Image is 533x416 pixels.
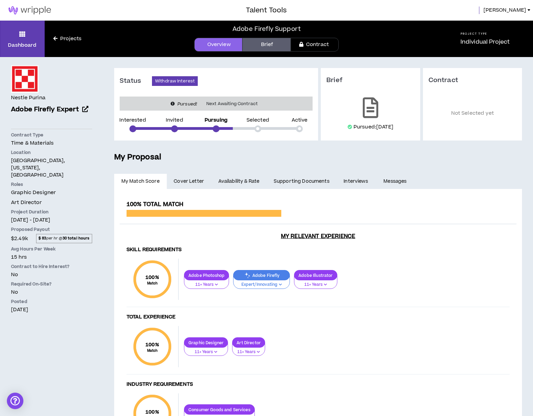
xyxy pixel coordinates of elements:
span: 100 % [145,274,159,281]
small: Match [145,348,159,353]
a: Contract [291,38,339,52]
p: Avg Hours Per Week [11,246,92,252]
h3: Contract [428,76,517,85]
a: My Match Score [114,174,167,189]
p: No [11,271,92,278]
p: Active [292,118,308,123]
div: Open Intercom Messenger [7,393,23,409]
small: Match [145,281,159,286]
a: Projects [45,35,90,43]
p: Individual Project [460,38,510,46]
strong: 30 total hours [63,236,90,241]
p: No [11,289,92,296]
h5: Project Type [460,32,510,36]
p: Selected [247,118,269,123]
span: 100 % [145,341,159,348]
a: Adobe Firefly Expert [11,105,92,115]
a: Supporting Documents [266,174,336,189]
p: Interested [119,118,146,123]
a: Availability & Rate [211,174,266,189]
p: Project Duration [11,209,92,215]
button: 11+ Years [294,276,337,289]
p: Adobe Illustrator [294,273,337,278]
p: 11+ Years [188,282,225,288]
p: Adobe Photoshop [184,273,229,278]
button: Expert/Innovating [233,276,290,289]
p: Graphic Designer [184,340,228,345]
p: 11+ Years [237,349,261,355]
p: Required On-Site? [11,281,92,287]
h4: Skill Requirements [127,247,510,253]
span: 100 % [145,408,159,416]
a: Overview [194,38,242,52]
p: Contract to Hire Interest? [11,263,92,270]
a: Interviews [337,174,377,189]
p: Consumer Goods and Services [184,407,254,412]
span: [PERSON_NAME] [483,7,526,14]
p: [DATE] - [DATE] [11,216,92,224]
a: Brief [242,38,291,52]
p: 11+ Years [298,282,333,288]
strong: $ 83 [39,236,46,241]
h3: Brief [326,76,415,85]
p: Posted [11,299,92,305]
button: 11+ Years [184,276,229,289]
p: Expert/Innovating [238,282,285,288]
p: Location [11,149,92,156]
h4: Industry Requirements [127,381,510,388]
i: Pursued! [177,101,197,107]
p: Adobe Firefly [233,273,290,278]
h3: My Relevant Experience [120,233,516,240]
p: Invited [166,118,183,123]
span: 100% Total Match [127,200,184,209]
span: $2.49k [11,234,28,243]
h3: Status [120,77,152,85]
h4: Nestle Purina [11,94,45,102]
p: Roles [11,181,92,188]
p: Time & Materials [11,139,92,147]
button: 11+ Years [232,343,265,356]
p: Pursuing [205,118,228,123]
p: Pursued: [DATE] [353,124,393,131]
p: 15 hrs [11,254,92,261]
h4: Total Experience [127,314,510,321]
h3: Talent Tools [246,5,287,15]
span: Cover Letter [174,178,204,185]
p: Dashboard [8,42,36,49]
h5: My Proposal [114,151,522,163]
button: Withdraw Interest [152,76,198,86]
p: [DATE] [11,306,92,313]
p: Contract Type [11,132,92,138]
div: Adobe Firefly Support [232,24,301,34]
a: Messages [377,174,415,189]
p: 11+ Years [188,349,224,355]
p: [GEOGRAPHIC_DATA], [US_STATE], [GEOGRAPHIC_DATA] [11,157,92,179]
p: Art Director [232,340,265,345]
span: Art Director [11,199,42,206]
p: Not Selected yet [428,95,517,132]
p: Proposed Payout [11,226,92,233]
button: 11+ Years [184,343,228,356]
span: Graphic Designer [11,189,56,196]
span: Next Awaiting Contract [202,100,262,107]
span: per hr @ [36,234,92,243]
span: Adobe Firefly Expert [11,105,79,114]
